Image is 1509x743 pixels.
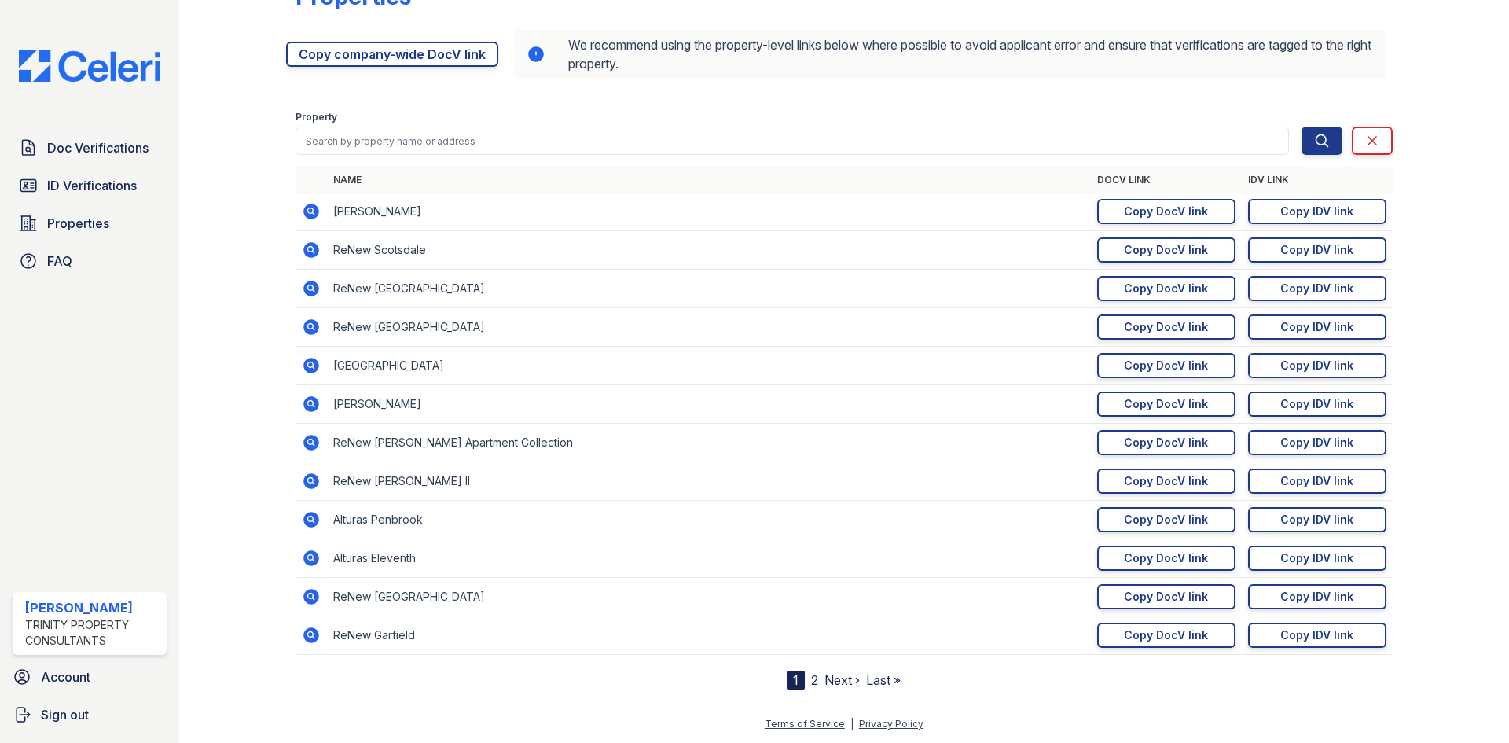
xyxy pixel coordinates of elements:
span: FAQ [47,252,72,270]
a: Terms of Service [765,718,845,730]
a: Next › [824,672,860,688]
span: Doc Verifications [47,138,149,157]
div: Copy IDV link [1280,627,1353,643]
td: Alturas Penbrook [327,501,1091,539]
a: Properties [13,208,167,239]
td: Alturas Eleventh [327,539,1091,578]
a: Copy DocV link [1097,546,1235,571]
div: Copy DocV link [1124,358,1208,373]
div: Copy IDV link [1280,358,1353,373]
a: Copy DocV link [1097,237,1235,263]
a: Copy DocV link [1097,623,1235,648]
div: Trinity Property Consultants [25,617,160,649]
div: Copy IDV link [1280,589,1353,605]
div: Copy DocV link [1124,627,1208,643]
td: [PERSON_NAME] [327,385,1091,424]
div: Copy DocV link [1124,281,1208,296]
a: Copy DocV link [1097,469,1235,494]
div: Copy IDV link [1280,319,1353,335]
div: | [850,718,854,730]
div: Copy DocV link [1124,473,1208,489]
a: Copy DocV link [1097,199,1235,224]
span: Account [41,668,90,686]
a: Copy IDV link [1248,276,1386,301]
a: Copy IDV link [1248,430,1386,455]
a: Copy DocV link [1097,507,1235,532]
td: ReNew Garfield [327,616,1091,655]
td: [PERSON_NAME] [327,193,1091,231]
a: Copy IDV link [1248,507,1386,532]
a: Privacy Policy [859,718,923,730]
a: FAQ [13,245,167,277]
img: CE_Logo_Blue-a8612792a0a2168367f1c8372b55b34899dd931a85d93a1a3d3e32e68fde9ad4.png [6,50,173,82]
a: Copy IDV link [1248,623,1386,648]
div: Copy DocV link [1124,204,1208,219]
div: Copy IDV link [1280,435,1353,451]
span: Properties [47,214,109,233]
a: 2 [811,672,818,688]
td: ReNew [GEOGRAPHIC_DATA] [327,270,1091,308]
a: Copy DocV link [1097,276,1235,301]
a: Copy company-wide DocV link [286,42,498,67]
div: We recommend using the property-level links below where possible to avoid applicant error and ens... [514,29,1386,79]
a: Copy IDV link [1248,546,1386,571]
a: Copy IDV link [1248,584,1386,609]
span: Sign out [41,705,89,724]
div: Copy DocV link [1124,512,1208,528]
div: Copy IDV link [1280,204,1353,219]
td: ReNew [GEOGRAPHIC_DATA] [327,578,1091,616]
div: 1 [787,671,805,690]
a: Doc Verifications [13,132,167,164]
div: Copy DocV link [1124,550,1208,566]
label: Property [296,111,337,123]
a: Copy DocV link [1097,314,1235,340]
a: ID Verifications [13,170,167,201]
div: Copy DocV link [1124,242,1208,258]
a: Copy DocV link [1097,584,1235,609]
a: Copy DocV link [1097,430,1235,455]
a: Sign out [6,699,173,730]
div: Copy DocV link [1124,435,1208,451]
a: Copy IDV link [1248,469,1386,494]
a: Copy DocV link [1097,353,1235,378]
a: Copy IDV link [1248,392,1386,417]
td: ReNew Scotsdale [327,231,1091,270]
td: ReNew [GEOGRAPHIC_DATA] [327,308,1091,347]
div: Copy DocV link [1124,396,1208,412]
span: ID Verifications [47,176,137,195]
a: Copy IDV link [1248,353,1386,378]
th: Name [327,167,1091,193]
a: Copy IDV link [1248,199,1386,224]
a: Copy DocV link [1097,392,1235,417]
div: Copy IDV link [1280,550,1353,566]
a: Account [6,661,173,693]
a: Copy IDV link [1248,237,1386,263]
th: DocV Link [1091,167,1242,193]
th: IDV Link [1242,167,1393,193]
input: Search by property name or address [296,127,1289,155]
div: Copy IDV link [1280,281,1353,296]
div: Copy DocV link [1124,319,1208,335]
a: Last » [866,672,901,688]
a: Copy IDV link [1248,314,1386,340]
div: Copy IDV link [1280,512,1353,528]
td: [GEOGRAPHIC_DATA] [327,347,1091,385]
td: ReNew [PERSON_NAME] II [327,462,1091,501]
div: Copy DocV link [1124,589,1208,605]
div: Copy IDV link [1280,473,1353,489]
td: ReNew [PERSON_NAME] Apartment Collection [327,424,1091,462]
div: [PERSON_NAME] [25,598,160,617]
div: Copy IDV link [1280,242,1353,258]
div: Copy IDV link [1280,396,1353,412]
